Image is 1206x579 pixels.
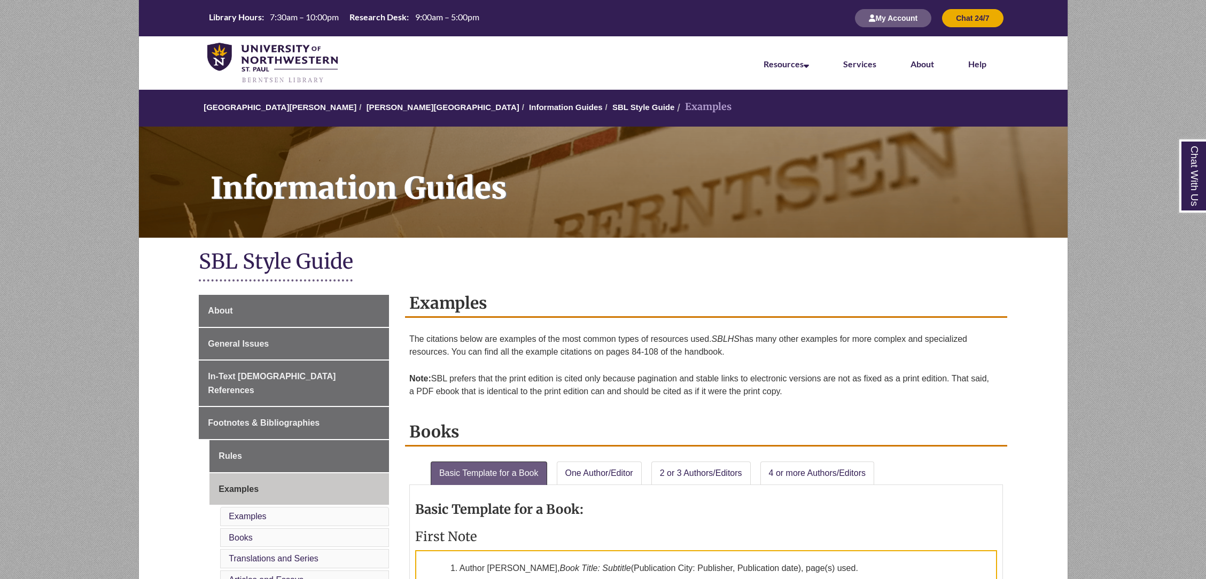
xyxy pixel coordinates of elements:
[764,59,809,69] a: Resources
[199,407,389,439] a: Footnotes & Bibliographies
[942,13,1003,22] a: Chat 24/7
[674,99,732,115] li: Examples
[911,59,934,69] a: About
[843,59,876,69] a: Services
[855,13,931,22] a: My Account
[205,11,484,26] a: Hours Today
[199,248,1007,277] h1: SBL Style Guide
[415,528,997,545] h3: First Note
[199,361,389,406] a: In-Text [DEMOGRAPHIC_DATA] References
[760,461,874,485] a: 4 or more Authors/Editors
[409,374,431,383] strong: Note:
[208,306,232,315] span: About
[205,11,266,23] th: Library Hours:
[529,103,603,112] a: Information Guides
[207,43,338,84] img: UNWSP Library Logo
[855,9,931,27] button: My Account
[204,103,356,112] a: [GEOGRAPHIC_DATA][PERSON_NAME]
[139,127,1068,238] a: Information Guides
[229,554,318,563] a: Translations and Series
[345,11,410,23] th: Research Desk:
[229,512,266,521] a: Examples
[208,339,269,348] span: General Issues
[968,59,986,69] a: Help
[415,12,479,22] span: 9:00am – 5:00pm
[559,564,631,573] em: Book Title: Subtitle
[209,473,389,505] a: Examples
[367,103,519,112] a: [PERSON_NAME][GEOGRAPHIC_DATA]
[199,328,389,360] a: General Issues
[209,440,389,472] a: Rules
[409,368,1003,402] p: SBL prefers that the print edition is cited only because pagination and stable links to electroni...
[229,533,252,542] a: Books
[415,501,583,518] strong: Basic Template for a Book:
[712,334,740,343] em: SBLHS
[405,418,1007,447] h2: Books
[612,103,674,112] a: SBL Style Guide
[405,289,1007,318] h2: Examples
[651,461,751,485] a: 2 or 3 Authors/Editors
[199,127,1068,224] h1: Information Guides
[409,328,1003,363] p: The citations below are examples of the most common types of resources used. has many other examp...
[208,418,320,427] span: Footnotes & Bibliographies
[208,372,336,395] span: In-Text [DEMOGRAPHIC_DATA] References
[199,295,389,327] a: About
[270,12,339,22] span: 7:30am – 10:00pm
[557,461,642,485] a: One Author/Editor
[942,9,1003,27] button: Chat 24/7
[205,11,484,25] table: Hours Today
[431,461,547,485] a: Basic Template for a Book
